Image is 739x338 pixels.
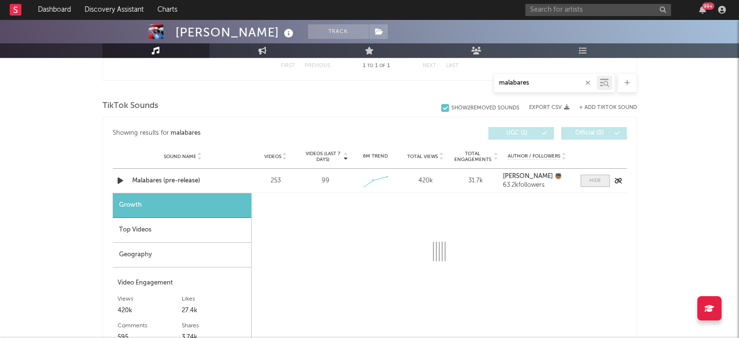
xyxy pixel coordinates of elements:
div: 420k [403,176,448,186]
button: + Add TikTok Sound [579,105,637,110]
div: Shares [182,320,246,332]
span: to [367,64,373,68]
div: Comments [118,320,182,332]
div: 6M Trend [353,153,398,160]
div: 420k [118,305,182,317]
div: 27.4k [182,305,246,317]
span: UGC ( 1 ) [495,130,539,136]
span: Videos [264,154,281,160]
button: + Add TikTok Sound [569,105,637,110]
button: First [281,63,295,69]
button: Export CSV [529,105,569,110]
button: Official(0) [561,127,627,140]
a: Malabares (pre-release) [132,176,234,186]
span: Official ( 0 ) [567,130,612,136]
div: Geography [113,243,251,267]
span: Total Engagements [453,151,492,162]
button: Previous [305,63,330,69]
div: malabares [171,127,201,139]
a: [PERSON_NAME] 👼🏽 [503,173,570,180]
span: Total Views [407,154,438,160]
button: UGC(1) [488,127,554,140]
span: Author / Followers [508,153,560,160]
div: Video Engagement [118,277,246,289]
div: 31.7k [453,176,498,186]
input: Search by song name or URL [494,79,597,87]
div: 63.2k followers [503,182,570,189]
span: of [379,64,385,68]
div: Growth [113,193,251,218]
div: Likes [182,293,246,305]
button: Next [423,63,436,69]
div: Show 2 Removed Sounds [451,105,519,111]
button: 99+ [699,6,706,14]
button: Last [446,63,459,69]
input: Search for artists [525,4,671,16]
button: Track [308,24,369,39]
div: Views [118,293,182,305]
div: Showing results for [113,127,370,140]
span: TikTok Sounds [103,100,158,112]
div: [PERSON_NAME] [175,24,296,40]
span: Sound Name [164,154,196,160]
div: Top Videos [113,218,251,243]
div: 1 1 1 [350,60,403,72]
div: 99 + [702,2,714,10]
strong: [PERSON_NAME] 👼🏽 [503,173,562,179]
div: 99 [322,176,329,186]
span: Videos (last 7 days) [303,151,342,162]
div: 253 [253,176,298,186]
